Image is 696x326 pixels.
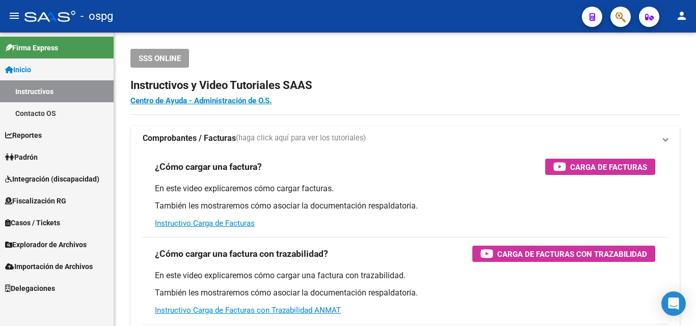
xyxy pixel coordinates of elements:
p: También les mostraremos cómo asociar la documentación respaldatoria. [155,287,655,299]
span: Importación de Archivos [5,261,93,272]
span: Reportes [5,130,42,141]
a: Instructivo Carga de Facturas con Trazabilidad ANMAT [155,306,341,315]
mat-expansion-panel-header: Comprobantes / Facturas(haga click aquí para ver los tutoriales) [130,126,680,151]
span: Padrón [5,152,38,163]
span: Carga de Facturas con Trazabilidad [497,248,647,260]
span: Explorador de Archivos [5,239,87,250]
p: También les mostraremos cómo asociar la documentación respaldatoria. [155,200,655,212]
p: En este video explicaremos cómo cargar facturas. [155,183,655,194]
p: En este video explicaremos cómo cargar una factura con trazabilidad. [155,270,655,281]
span: Delegaciones [5,283,55,294]
span: Fiscalización RG [5,195,66,206]
span: Integración (discapacidad) [5,173,99,185]
span: - ospg [81,5,113,27]
h2: Instructivos y Video Tutoriales SAAS [130,76,680,95]
button: Carga de Facturas [545,159,655,175]
a: Centro de Ayuda - Administración de O.S. [130,96,272,105]
span: Casos / Tickets [5,217,60,228]
span: Firma Express [5,42,58,53]
span: (haga click aquí para ver los tutoriales) [236,133,366,144]
div: Open Intercom Messenger [661,291,686,316]
span: Inicio [5,64,31,75]
span: SSS ONLINE [139,54,181,63]
span: Carga de Facturas [570,161,647,173]
mat-icon: person [676,10,688,22]
h3: ¿Cómo cargar una factura? [155,160,262,174]
button: SSS ONLINE [130,49,189,68]
strong: Comprobantes / Facturas [143,133,236,144]
a: Instructivo Carga de Facturas [155,219,255,228]
mat-icon: menu [8,10,20,22]
h3: ¿Cómo cargar una factura con trazabilidad? [155,247,328,261]
button: Carga de Facturas con Trazabilidad [472,246,655,262]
